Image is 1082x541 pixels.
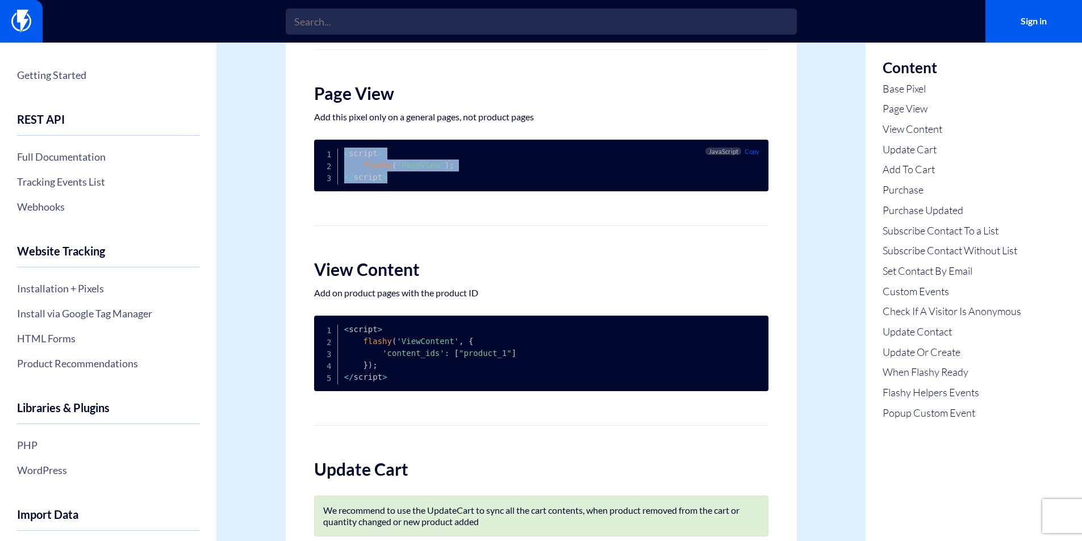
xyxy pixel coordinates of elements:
a: Popup Custom Event [883,406,1021,421]
a: Set Contact By Email [883,264,1021,279]
a: View Content [883,122,1021,137]
a: Check If A Visitor Is Anonymous [883,304,1021,319]
p: Add this pixel only on a general pages, not product pages [314,111,768,123]
a: HTML Forms [17,329,199,348]
span: ) [445,161,449,170]
span: < [344,173,349,182]
h4: Libraries & Plugins [17,401,199,424]
a: Update Contact [883,325,1021,339]
span: : [445,349,449,358]
a: Install via Google Tag Manager [17,304,199,323]
a: Custom Events [883,284,1021,299]
h2: View Content [314,260,768,279]
a: Subscribe Contact To a List [883,224,1021,238]
h4: Import Data [17,508,199,531]
span: ) [368,360,373,370]
span: [ [454,349,459,358]
a: Page View [883,102,1021,116]
code: script script [344,325,516,381]
h2: Update Cart [314,460,768,479]
span: flashy [363,337,392,346]
button: Copy [741,148,762,155]
span: < [344,325,349,334]
span: > [378,149,382,158]
a: WordPress [17,460,199,480]
a: Tracking Events List [17,172,199,191]
span: , [459,337,463,346]
a: PHP [17,435,199,455]
span: 'ViewContent' [396,337,459,346]
span: ] [512,349,516,358]
a: Full Documentation [17,147,199,166]
span: 'PageView' [396,161,444,170]
a: When Flashy Ready [883,365,1021,380]
span: JavaScript [705,148,741,155]
span: ; [449,161,454,170]
span: Copy [745,148,759,155]
a: Getting Started [17,65,199,85]
span: > [382,173,387,182]
h4: Website Tracking [17,245,199,267]
span: flashy [363,161,392,170]
a: Update Or Create [883,345,1021,360]
a: Update Cart [883,142,1021,157]
a: Purchase [883,183,1021,198]
input: Search... [286,9,797,35]
p: We recommend to use the UpdateCart to sync all the cart contents, when product removed from the c... [323,505,759,527]
span: > [378,325,382,334]
h4: REST API [17,113,199,136]
span: 'content_ids' [382,349,445,358]
span: > [382,372,387,381]
p: Add on product pages with the product ID [314,287,768,299]
a: Purchase Updated [883,203,1021,218]
span: / [349,173,353,182]
a: Base Pixel [883,82,1021,97]
span: ; [373,360,377,370]
span: { [469,337,473,346]
h2: Page View [314,84,768,103]
a: Product Recommendations [17,354,199,373]
h3: Content [883,60,1021,76]
span: ( [392,337,396,346]
span: / [349,372,353,381]
span: < [344,372,349,381]
code: script script [344,149,454,182]
a: Flashy Helpers Events [883,385,1021,400]
span: } [363,360,367,370]
span: ( [392,161,396,170]
a: Webhooks [17,197,199,216]
a: Add To Cart [883,162,1021,177]
span: < [344,149,349,158]
a: Installation + Pixels [17,279,199,298]
span: "product_1" [459,349,512,358]
a: Subscribe Contact Without List [883,244,1021,258]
